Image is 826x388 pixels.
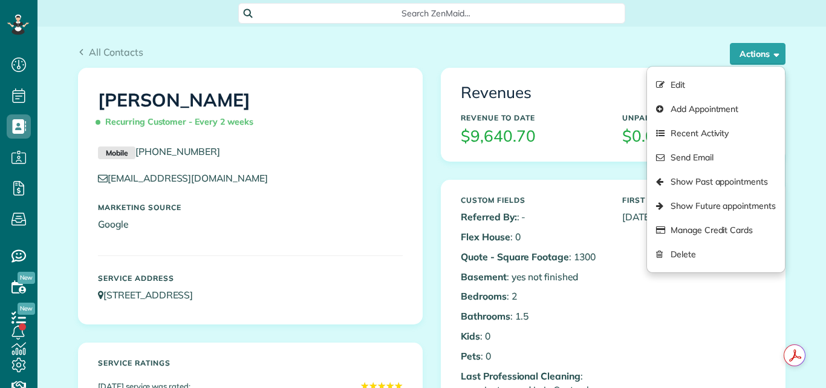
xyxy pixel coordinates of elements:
[622,128,766,145] h3: $0.00
[461,330,480,342] b: Kids
[98,90,403,133] h1: [PERSON_NAME]
[461,350,481,362] b: Pets
[622,196,766,204] h5: First Serviced On
[461,231,510,243] b: Flex House
[622,114,766,122] h5: Unpaid Balance
[98,359,403,367] h5: Service ratings
[647,121,785,145] a: Recent Activity
[730,43,785,65] button: Actions
[461,128,604,145] h3: $9,640.70
[78,45,143,59] a: All Contacts
[461,271,507,283] b: Basement
[647,242,785,266] a: Delete
[89,46,143,58] span: All Contacts
[647,194,785,218] a: Show Future appointments
[461,230,604,244] p: : 0
[647,97,785,121] a: Add Appointment
[647,218,785,242] a: Manage Credit Cards
[461,196,604,204] h5: Custom Fields
[98,289,204,301] a: [STREET_ADDRESS]
[98,111,258,133] span: Recurring Customer - Every 2 weeks
[18,303,35,315] span: New
[98,274,403,282] h5: Service Address
[18,272,35,284] span: New
[98,203,403,211] h5: Marketing Source
[461,251,569,263] b: Quote - Square Footage
[461,250,604,264] p: : 1300
[461,309,604,323] p: : 1.5
[461,211,517,223] b: Referred By:
[461,289,604,303] p: : 2
[461,349,604,363] p: : 0
[98,217,403,231] p: Google
[461,114,604,122] h5: Revenue to Date
[461,310,510,322] b: Bathrooms
[461,290,507,302] b: Bedrooms
[461,329,604,343] p: : 0
[461,210,604,224] p: : -
[461,270,604,284] p: : yes not finished
[647,169,785,194] a: Show Past appointments
[647,145,785,169] a: Send Email
[647,73,785,97] a: Edit
[98,145,220,157] a: Mobile[PHONE_NUMBER]
[98,146,135,160] small: Mobile
[461,370,580,382] b: Last Professional Cleaning
[98,172,279,184] a: [EMAIL_ADDRESS][DOMAIN_NAME]
[461,84,766,102] h3: Revenues
[622,210,766,224] p: [DATE]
